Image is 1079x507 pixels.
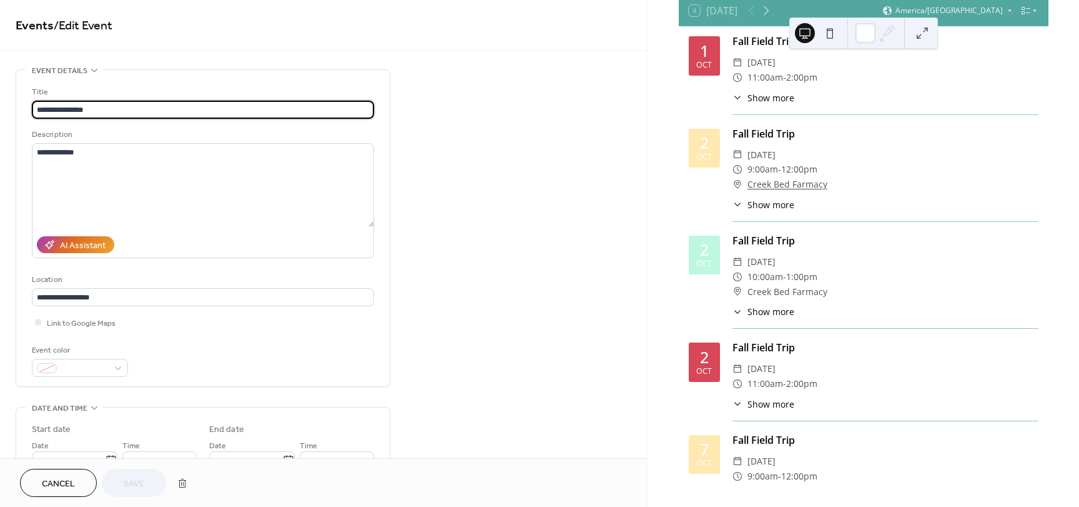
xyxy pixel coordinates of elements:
[37,236,114,253] button: AI Assistant
[732,254,742,269] div: ​
[732,284,742,299] div: ​
[732,454,742,469] div: ​
[300,439,317,453] span: Time
[732,162,742,177] div: ​
[732,198,794,211] button: ​Show more
[732,198,742,211] div: ​
[700,349,709,365] div: 2
[16,14,54,38] a: Events
[696,459,712,468] div: Oct
[786,70,817,85] span: 2:00pm
[747,361,776,376] span: [DATE]
[732,55,742,70] div: ​
[32,423,71,436] div: Start date
[32,64,87,78] span: Event details
[747,469,778,484] span: 9:00am
[783,70,786,85] span: -
[778,469,781,484] span: -
[700,441,709,457] div: 7
[895,7,1003,14] span: America/[GEOGRAPHIC_DATA]
[781,162,817,177] span: 12:00pm
[781,469,817,484] span: 12:00pm
[747,398,794,411] span: Show more
[747,269,783,284] span: 10:00am
[747,305,794,318] span: Show more
[783,269,786,284] span: -
[732,376,742,391] div: ​
[732,433,1038,448] div: Fall Field Trip
[732,70,742,85] div: ​
[32,273,372,286] div: Location
[209,423,244,436] div: End date
[732,91,742,104] div: ​
[747,254,776,269] span: [DATE]
[747,484,827,499] a: Creek Bed Farmacy
[732,91,794,104] button: ​Show more
[20,469,97,497] button: Cancel
[32,86,372,99] div: Title
[786,269,817,284] span: 1:00pm
[732,305,742,318] div: ​
[747,376,783,391] span: 11:00am
[700,135,709,151] div: 2
[778,162,781,177] span: -
[732,361,742,376] div: ​
[732,305,794,318] button: ​Show more
[700,242,709,258] div: 2
[54,14,112,38] span: / Edit Event
[732,34,1038,49] div: Fall Field Trip
[32,402,87,415] span: Date and time
[747,162,778,177] span: 9:00am
[122,439,140,453] span: Time
[732,340,1038,355] div: Fall Field Trip
[783,376,786,391] span: -
[732,148,742,163] div: ​
[747,55,776,70] span: [DATE]
[696,61,712,69] div: Oct
[696,368,712,376] div: Oct
[747,284,827,299] span: Creek Bed Farmacy
[696,260,712,268] div: Oct
[732,398,742,411] div: ​
[209,439,226,453] span: Date
[732,398,794,411] button: ​Show more
[732,469,742,484] div: ​
[47,317,116,330] span: Link to Google Maps
[786,376,817,391] span: 2:00pm
[60,239,106,253] div: AI Assistant
[700,43,709,59] div: 1
[696,153,712,161] div: Oct
[732,269,742,284] div: ​
[732,126,1038,141] div: Fall Field Trip
[747,91,794,104] span: Show more
[32,439,49,453] span: Date
[747,148,776,163] span: [DATE]
[32,128,372,141] div: Description
[42,478,75,491] span: Cancel
[747,198,794,211] span: Show more
[32,344,126,357] div: Event color
[732,233,1038,248] div: Fall Field Trip
[747,177,827,192] a: Creek Bed Farmacy
[747,70,783,85] span: 11:00am
[747,454,776,469] span: [DATE]
[732,177,742,192] div: ​
[732,484,742,499] div: ​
